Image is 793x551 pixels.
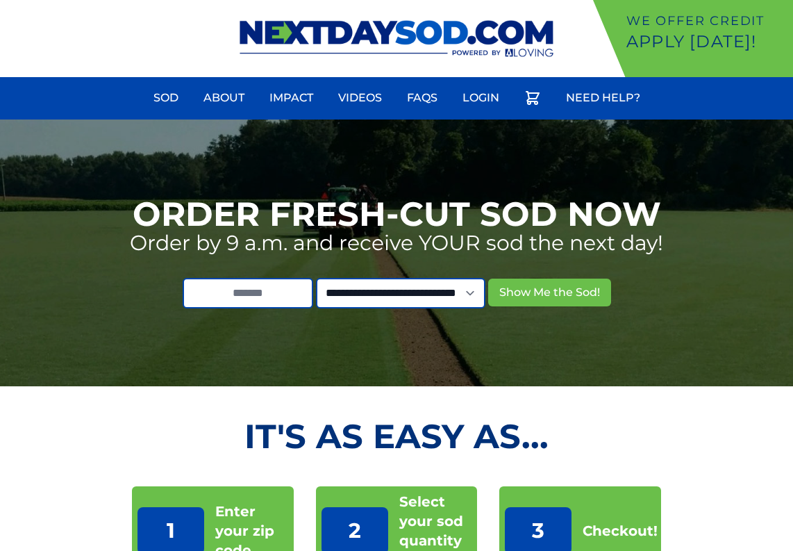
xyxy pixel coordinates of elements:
[399,81,446,115] a: FAQs
[626,31,787,53] p: Apply [DATE]!
[626,11,787,31] p: We offer Credit
[145,81,187,115] a: Sod
[195,81,253,115] a: About
[330,81,390,115] a: Videos
[261,81,322,115] a: Impact
[132,420,660,453] h2: It's as Easy As...
[130,231,663,256] p: Order by 9 a.m. and receive YOUR sod the next day!
[583,521,658,541] p: Checkout!
[488,279,611,306] button: Show Me the Sod!
[133,197,661,231] h1: Order Fresh-Cut Sod Now
[454,81,508,115] a: Login
[558,81,649,115] a: Need Help?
